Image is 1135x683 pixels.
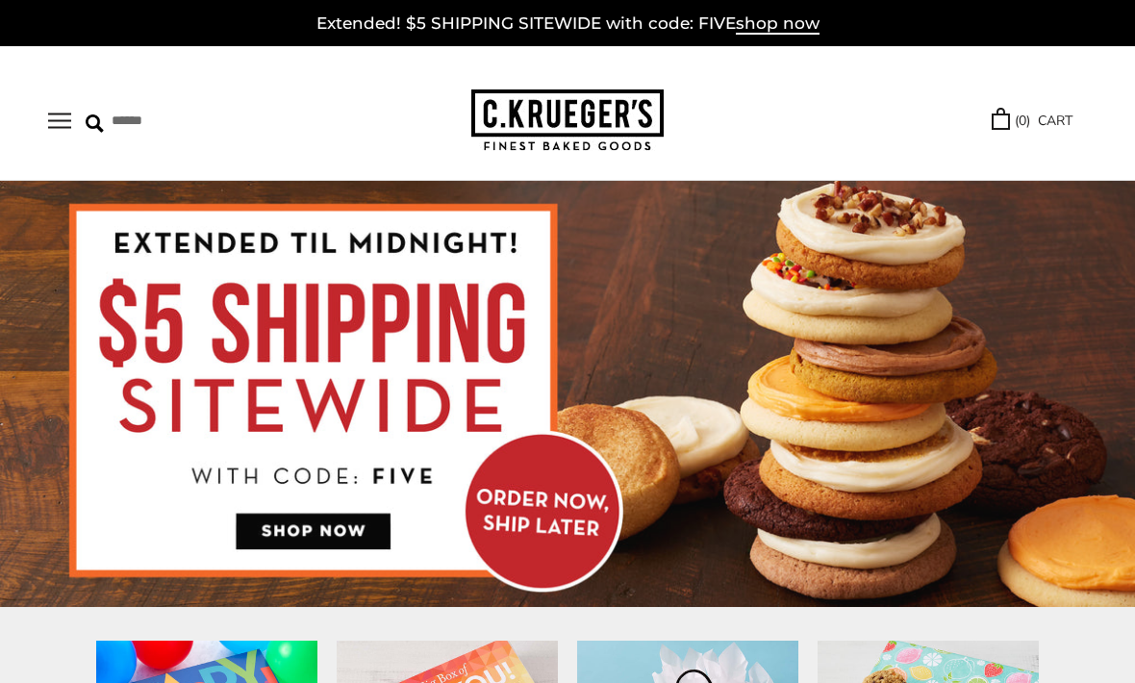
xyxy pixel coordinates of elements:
[86,114,104,133] img: Search
[471,89,664,152] img: C.KRUEGER'S
[736,13,820,35] span: shop now
[86,106,299,136] input: Search
[48,113,71,129] button: Open navigation
[992,110,1072,132] a: (0) CART
[316,13,820,35] a: Extended! $5 SHIPPING SITEWIDE with code: FIVEshop now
